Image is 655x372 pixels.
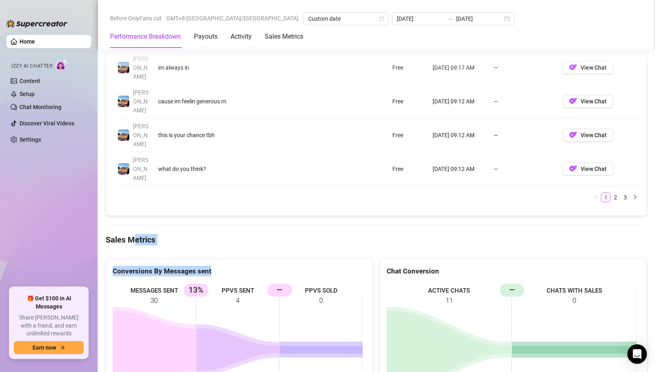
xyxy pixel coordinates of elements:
[630,193,640,202] li: Next Page
[620,193,630,202] li: 3
[446,15,453,22] span: swap-right
[591,193,601,202] button: left
[118,163,129,175] img: Zach
[489,152,558,186] td: —
[563,133,613,140] a: OFView Chat
[118,129,129,141] img: Zach
[446,15,453,22] span: to
[387,51,428,85] td: Free
[428,51,489,85] td: [DATE] 09:17 AM
[118,62,129,73] img: Zach
[387,118,428,152] td: Free
[428,85,489,118] td: [DATE] 09:12 AM
[59,345,65,350] span: arrow-right
[379,16,384,21] span: calendar
[563,167,613,174] a: OFView Chat
[397,14,443,23] input: Start date
[133,157,148,181] span: [PERSON_NAME]
[158,131,338,140] div: this is your chance tbh
[20,120,74,127] a: Discover Viral Videos
[563,129,613,142] button: OFView Chat
[56,59,68,71] img: AI Chatter
[20,91,35,97] a: Setup
[428,118,489,152] td: [DATE] 09:12 AM
[11,62,52,70] span: Izzy AI Chatter
[133,123,148,147] span: [PERSON_NAME]
[387,152,428,186] td: Free
[611,193,620,202] a: 2
[563,95,613,108] button: OFView Chat
[387,266,640,277] div: Chat Conversion
[489,85,558,118] td: —
[14,314,84,338] span: Share [PERSON_NAME] with a friend, and earn unlimited rewards
[621,193,630,202] a: 3
[581,132,607,138] span: View Chat
[14,341,84,354] button: Earn nowarrow-right
[133,55,148,80] span: [PERSON_NAME]
[166,12,298,24] span: GMT+8 [GEOGRAPHIC_DATA]/[GEOGRAPHIC_DATA]
[20,38,35,45] a: Home
[563,61,613,74] button: OFView Chat
[231,32,252,42] div: Activity
[33,344,56,351] span: Earn now
[581,98,607,105] span: View Chat
[601,193,610,202] a: 1
[7,20,67,28] img: logo-BBDzfeDw.svg
[569,97,577,105] img: OF
[265,32,303,42] div: Sales Metrics
[489,51,558,85] td: —
[387,85,428,118] td: Free
[158,63,338,72] div: im always in
[569,63,577,71] img: OF
[110,12,161,24] span: Before OnlyFans cut
[20,104,61,110] a: Chat Monitoring
[133,89,148,114] span: [PERSON_NAME]
[456,14,503,23] input: End date
[630,193,640,202] button: right
[158,97,338,106] div: cause im feelin generous rn
[581,64,607,71] span: View Chat
[14,295,84,311] span: 🎁 Get $100 in AI Messages
[569,164,577,173] img: OF
[581,166,607,172] span: View Chat
[594,195,598,199] span: left
[569,131,577,139] img: OF
[563,162,613,175] button: OFView Chat
[563,66,613,72] a: OFView Chat
[20,78,40,84] a: Content
[20,136,41,143] a: Settings
[158,164,338,173] div: what do you think?
[194,32,218,42] div: Payouts
[633,195,638,199] span: right
[611,193,620,202] li: 2
[563,100,613,106] a: OFView Chat
[627,344,647,364] div: Open Intercom Messenger
[118,96,129,107] img: Zach
[428,152,489,186] td: [DATE] 09:12 AM
[601,193,611,202] li: 1
[591,193,601,202] li: Previous Page
[110,32,181,42] div: Performance Breakdown
[113,266,366,277] div: Conversions By Messages sent
[308,13,384,25] span: Custom date
[489,118,558,152] td: —
[106,234,647,245] h4: Sales Metrics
